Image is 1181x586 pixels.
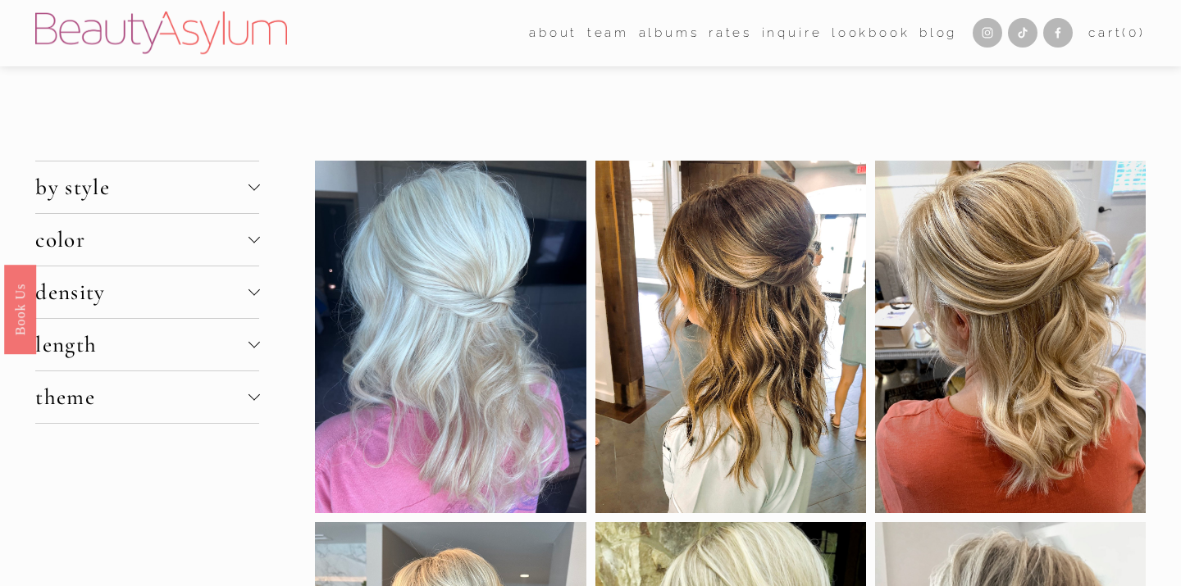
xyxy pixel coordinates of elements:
button: density [35,266,259,318]
button: color [35,214,259,266]
a: Inquire [762,20,823,46]
button: by style [35,161,259,213]
img: Beauty Asylum | Bridal Hair &amp; Makeup Charlotte &amp; Atlanta [35,11,287,54]
span: theme [35,384,248,411]
span: density [35,279,248,306]
span: length [35,331,248,358]
a: Book Us [4,264,36,353]
span: ( ) [1122,25,1145,40]
button: theme [35,371,259,423]
a: folder dropdown [587,20,629,46]
span: 0 [1129,25,1139,40]
a: Blog [919,20,957,46]
a: albums [639,20,700,46]
span: team [587,22,629,44]
span: about [529,22,577,44]
a: Lookbook [832,20,910,46]
button: length [35,319,259,370]
a: 0 items in cart [1088,22,1146,44]
a: Rates [709,20,752,46]
a: Instagram [973,18,1002,48]
a: folder dropdown [529,20,577,46]
a: TikTok [1008,18,1037,48]
a: Facebook [1043,18,1073,48]
span: by style [35,174,248,201]
span: color [35,226,248,253]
